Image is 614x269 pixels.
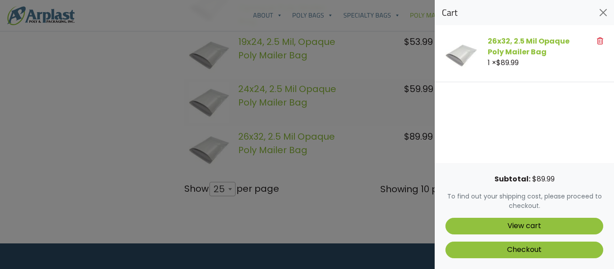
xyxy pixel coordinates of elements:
span: $ [532,174,537,184]
a: View cart [445,218,603,234]
span: 1 × [488,57,519,68]
a: 26x32, 2.5 Mil Opaque Poly Mailer Bag [488,36,570,57]
a: Checkout [445,242,603,258]
span: $ [496,57,501,68]
span: Cart [442,7,458,18]
p: To find out your shipping cost, please proceed to checkout. [445,192,603,211]
strong: Subtotal: [494,174,530,184]
img: 26x32, 2.5 Mil Opaque Poly Mailer Bag [445,40,477,71]
bdi: 89.99 [496,57,519,68]
bdi: 89.99 [532,174,555,184]
button: Close [596,5,610,20]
